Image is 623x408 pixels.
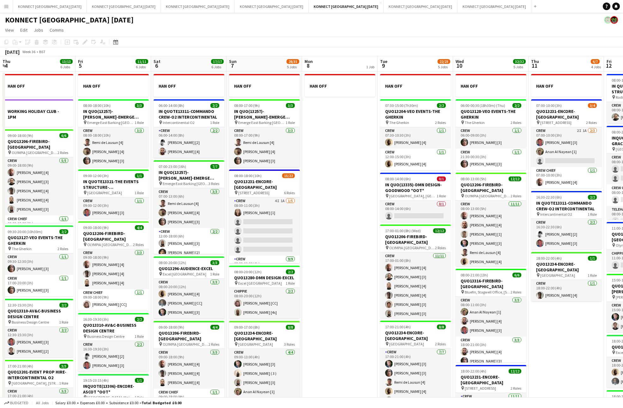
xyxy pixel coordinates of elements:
[3,157,73,215] app-card-role: Crew5/509:00-18:00 (9h)[PERSON_NAME] [4][PERSON_NAME] [3][PERSON_NAME] [4][PERSON_NAME] [4][PERSO...
[154,59,160,64] span: Sat
[305,59,313,64] span: Mon
[154,170,224,181] h3: IN QUO(13257)-[PERSON_NAME]-EMERGE EAST
[78,74,149,97] app-job-card: HAN OFF
[78,59,83,64] span: Fri
[456,269,526,362] div: 08:00-21:00 (13h)6/6QUO13316-FIREBIRD-[GEOGRAPHIC_DATA] Bluefin, Stagwell Office, [STREET_ADDRESS...
[20,27,27,33] span: Edit
[87,334,124,339] span: Business Design Centre
[536,195,562,200] span: 16:30-22:30 (6h)
[229,179,300,190] h3: QUO13231-ENCORE-[GEOGRAPHIC_DATA]
[3,327,73,357] app-card-role: Crew2/212:30-15:30 (3h)[PERSON_NAME] [3][PERSON_NAME] [2]
[3,215,73,237] app-card-role: Crew Chief1/109:00-18:00 (9h)
[87,120,135,125] span: Emerge East Barking [GEOGRAPHIC_DATA] IG11 0YP
[3,99,73,127] app-job-card: WORKING HOLIDAY CLUB - 1PM
[511,120,521,125] span: 2 Roles
[12,150,57,155] span: OLYMPIA [GEOGRAPHIC_DATA]
[531,108,602,120] h3: QUO13231-ENCORE-[GEOGRAPHIC_DATA]
[3,275,73,296] app-card-role: Crew1/117:00-20:00 (3h)[PERSON_NAME] [3]
[163,342,209,347] span: OLYMPIA [GEOGRAPHIC_DATA]
[456,201,526,314] app-card-role: Crew11/1108:00-13:00 (5h)[PERSON_NAME] [4][PERSON_NAME] [4][PERSON_NAME] [1][PERSON_NAME] [3]Remi...
[154,279,224,318] app-card-role: Crew3/308:00-20:00 (12h)[PERSON_NAME] [4][PERSON_NAME] [CC][PERSON_NAME] [3]
[305,74,375,97] div: HAN OFF
[437,176,446,181] span: 0/1
[229,99,300,167] app-job-card: 08:00-17:00 (9h)3/3IN QUO(13257)-[PERSON_NAME]-EMERGE EAST Emerge East Barking [GEOGRAPHIC_DATA] ...
[60,59,73,64] span: 13/13
[229,266,300,318] app-job-card: 08:00-20:00 (12h)2/2QUO13280-DMN DESIGN-EXCEL Excel [GEOGRAPHIC_DATA]1 RoleCHIPPIE2/208:00-20:00 ...
[8,229,42,234] span: 09:30-20:00 (10h30m)
[78,313,149,372] app-job-card: 16:30-19:30 (3h)2/2QUO13310-AV&C-BUSINESS DESIGN CENTRE Business Design Centre1 RoleCrew2/216:30-...
[456,337,526,376] app-card-role: Crew3/318:00-21:00 (3h)[PERSON_NAME] [4][PERSON_NAME] [3]
[461,273,488,277] span: 08:00-21:00 (13h)
[286,325,295,330] span: 8/8
[210,120,219,125] span: 1 Role
[77,62,83,69] span: 5
[229,275,300,281] h3: QUO13280-DMN DESIGN-EXCEL
[154,160,224,254] div: 07:00-23:00 (16h)7/7IN QUO(13257)-[PERSON_NAME]-EMERGE EAST Emerge East Barking [GEOGRAPHIC_DATA]...
[161,0,235,13] button: KONNECT [GEOGRAPHIC_DATA] [DATE]
[588,103,597,108] span: 3/4
[78,197,149,219] app-card-role: Crew1/109:00-12:00 (3h)[PERSON_NAME] [3]
[154,188,224,228] app-card-role: Crew3/307:00-13:00 (6h)Remi de Lausun [4][PERSON_NAME] [4][PERSON_NAME] [3]
[5,27,14,33] span: View
[3,399,29,406] button: Budgeted
[380,225,451,318] div: 17:00-01:00 (8h) (Wed)12/12QUO13206-FIREBIRD-[GEOGRAPHIC_DATA] OLYMPIA [GEOGRAPHIC_DATA]2 RolesCr...
[3,59,10,64] span: Thu
[531,200,602,212] h3: IN QUOTE13311-COMMANDO CREW-O2 INTERCONTINENTAL
[78,341,149,372] app-card-role: Crew2/216:30-19:30 (3h)[PERSON_NAME] [2][PERSON_NAME] [3]
[604,16,612,24] app-user-avatar: Konnect 24hr EMERGENCY NR*
[380,173,451,222] app-job-card: 08:00-14:00 (6h)0/1IN QUO(13335)-DMN DESIGN-GOODWOOD *OOT* [GEOGRAPHIC_DATA], [GEOGRAPHIC_DATA], ...
[437,194,446,198] span: 1 Role
[12,246,32,251] span: The Gherkin
[3,26,16,34] a: View
[229,127,300,167] app-card-role: Crew3/308:00-17:00 (9h)Remi de Lausun [4][PERSON_NAME] [4][PERSON_NAME] [3]
[380,99,451,170] div: 07:30-15:00 (7h30m)2/2QUO13204-VEO EVENTS-THE GHERKIN The Gherkin2 RolesCrew1/107:30-10:30 (3h)[P...
[465,386,496,391] span: [STREET_ADDRESS]
[465,194,511,198] span: OLYMPIA [GEOGRAPHIC_DATA]
[135,103,144,108] span: 3/3
[456,149,526,170] app-card-role: Crew1/121:30-00:30 (3h)[PERSON_NAME] [3]
[210,272,219,276] span: 1 Role
[8,364,33,368] span: 17:00-21:00 (4h)
[87,395,135,400] span: [GEOGRAPHIC_DATA]. Main grandstand
[83,317,109,322] span: 16:30-19:30 (3h)
[133,242,144,247] span: 2 Roles
[87,0,161,13] button: KONNECT [GEOGRAPHIC_DATA] [DATE]
[163,181,209,186] span: Emerge East Barking [GEOGRAPHIC_DATA] IG11 0YP
[456,99,526,170] div: 06:00-00:30 (18h30m) (Thu)2/2QUO13128-VEO EVENTS-THE GHERKIN The Gherkin2 RolesCrew1/106:00-09:00...
[154,74,224,97] app-job-card: HAN OFF
[8,133,33,138] span: 09:00-18:00 (9h)
[8,303,33,307] span: 12:30-15:30 (3h)
[435,245,446,250] span: 2 Roles
[531,191,602,250] div: 16:30-22:30 (6h)2/2IN QUOTE13311-COMMANDO CREW-O2 INTERCONTINENTAL Intercontinental O21 RoleCrew2...
[5,15,134,25] h1: KONNECT [GEOGRAPHIC_DATA] [DATE]
[154,257,224,318] app-job-card: 08:00-20:00 (12h)3/3QUO13296-AUDIENCE-EXCEL Excel [GEOGRAPHIC_DATA]1 RoleCrew3/308:00-20:00 (12h)...
[465,120,485,125] span: The Gherkin
[380,234,451,245] h3: QUO13206-FIREBIRD-[GEOGRAPHIC_DATA]
[87,242,133,247] span: OLYMPIA [GEOGRAPHIC_DATA]
[78,221,149,311] app-job-card: 09:00-18:00 (9h)4/4QUO13206-FIREBIRD-[GEOGRAPHIC_DATA] OLYMPIA [GEOGRAPHIC_DATA]2 RolesCrew3/309:...
[389,342,424,346] span: [GEOGRAPHIC_DATA]
[2,62,10,69] span: 4
[456,59,464,64] span: Wed
[59,320,68,325] span: 1 Role
[435,120,446,125] span: 2 Roles
[456,182,526,193] h3: QUO13206-FIREBIRD-[GEOGRAPHIC_DATA]
[513,59,526,64] span: 32/32
[3,226,73,296] div: 09:30-20:00 (10h30m)2/2QUO13127-VEO EVENTS-THE GHERKIN The Gherkin2 RolesCrew1/109:30-12:30 (3h)[...
[78,170,149,219] div: 09:00-12:00 (3h)1/1IN QUOTE13321-THE EVENTS STRUCTURE-[GEOGRAPHIC_DATA] [GEOGRAPHIC_DATA]1 RoleCr...
[229,83,300,89] h3: HAN OFF
[531,252,602,301] div: 18:00-22:00 (4h)1/1QUO13234-ENCORE-[GEOGRAPHIC_DATA] [GEOGRAPHIC_DATA]1 RoleCrew1/118:00-22:00 (4...
[209,342,219,347] span: 2 Roles
[531,261,602,273] h3: QUO13234-ENCORE-[GEOGRAPHIC_DATA]
[607,59,612,64] span: Fri
[59,229,68,234] span: 2/2
[87,190,122,195] span: [GEOGRAPHIC_DATA]
[12,381,59,386] span: [GEOGRAPHIC_DATA], [STREET_ADDRESS]
[154,330,224,342] h3: QUO13206-FIREBIRD-[GEOGRAPHIC_DATA]
[380,201,451,222] app-card-role: Crew0/108:00-14:00 (6h)
[78,249,149,289] app-card-role: Crew3/309:00-18:00 (9h)[PERSON_NAME] [4][PERSON_NAME] [4][PERSON_NAME] [4]
[461,176,486,181] span: 08:00-13:00 (5h)
[461,103,505,108] span: 06:00-00:30 (18h30m) (Thu)
[610,16,618,24] app-user-avatar: Konnect 24hr EMERGENCY NR*
[163,120,195,125] span: Intercontinental O2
